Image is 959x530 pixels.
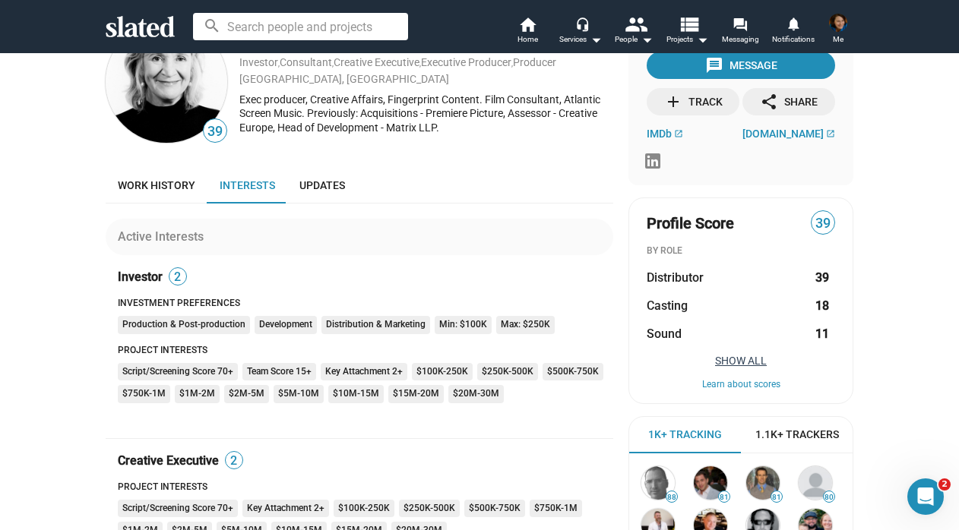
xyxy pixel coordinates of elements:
mat-icon: message [705,56,723,74]
span: Creative Executive [118,453,219,468]
div: Track [664,88,723,115]
span: 39 [204,121,226,142]
span: Projects [666,30,708,49]
span: Sound [647,326,682,342]
span: Me [833,30,843,49]
button: Message [647,52,835,79]
mat-chip: $100K-250K [334,500,394,518]
button: Dana ScottMe [820,11,856,50]
mat-chip: $20M-30M [448,385,504,403]
span: 39 [812,213,834,234]
span: Notifications [772,30,815,49]
strong: 11 [815,326,829,342]
mat-icon: home [518,15,536,33]
span: Messaging [722,30,759,49]
span: 1K+ Tracking [648,427,722,442]
a: Consultant [280,56,332,68]
span: 81 [719,493,730,502]
mat-chip: $500K-750K [464,500,525,518]
span: 2 [226,453,242,468]
div: Services [559,30,602,49]
span: 2 [169,270,186,285]
mat-chip: Key Attachment 2+ [321,363,407,381]
span: 81 [771,493,782,502]
div: People [615,30,653,49]
button: Services [554,15,607,49]
span: Distributor [647,270,704,286]
div: Project Interests [118,481,613,494]
span: 2 [938,478,951,491]
mat-icon: arrow_drop_down [693,30,711,49]
img: Allan Mandelbaum [694,466,727,500]
a: Creative Executive [334,56,419,68]
mat-chip: Key Attachment 2+ [242,500,329,518]
div: Message [705,52,777,79]
mat-chip: Min: $100K [435,316,492,334]
a: Interests [207,167,287,203]
strong: 39 [815,270,829,286]
a: Investor [239,56,278,68]
mat-chip: Production & Post-production [118,316,250,334]
mat-icon: notifications [786,16,800,30]
span: 1.1K+ Trackers [755,427,839,442]
mat-chip: Development [255,316,317,334]
div: Exec producer, Creative Affairs, Fingerprint Content. Film Consultant, Atlantic Screen Music. Pre... [239,93,613,135]
mat-chip: Script/Screening Score 70+ [118,363,238,381]
div: Active Interests [118,229,210,244]
mat-chip: $100K-250K [412,363,473,381]
mat-chip: $250K-500K [477,363,538,381]
a: Messaging [714,15,767,49]
button: Track [647,88,739,115]
a: Producer [513,56,556,68]
mat-chip: Distribution & Marketing [321,316,430,334]
span: Profile Score [647,213,734,234]
mat-icon: view_list [678,13,700,35]
span: Investor [118,269,163,285]
mat-icon: open_in_new [674,129,683,138]
span: 80 [824,493,834,502]
a: [DOMAIN_NAME] [742,128,835,140]
strong: 18 [815,298,829,314]
iframe: Intercom live chat [907,478,944,515]
mat-chip: $750K-1M [118,385,170,403]
span: , [332,59,334,68]
mat-icon: forum [733,17,747,31]
mat-icon: people [625,13,647,35]
span: Casting [647,298,688,314]
div: Investment Preferences [118,298,613,310]
input: Search people and projects [193,13,408,40]
button: Learn about scores [647,379,835,391]
mat-chip: Max: $250K [496,316,555,334]
mat-icon: share [760,93,778,111]
img: Vince Gerardis [641,466,675,500]
span: Updates [299,179,345,191]
a: Updates [287,167,357,203]
span: [DOMAIN_NAME] [742,128,824,140]
div: BY ROLE [647,245,835,257]
mat-chip: $2M-5M [224,385,269,403]
img: Eric Williams [746,466,780,500]
mat-icon: arrow_drop_down [587,30,605,49]
span: 88 [666,493,677,502]
div: Share [760,88,818,115]
a: Home [501,15,554,49]
mat-icon: add [664,93,682,111]
img: Lawrence Mattis [799,466,832,500]
mat-chip: $10M-15M [328,385,384,403]
mat-chip: $250K-500K [399,500,460,518]
mat-chip: $1M-2M [175,385,220,403]
button: People [607,15,660,49]
a: [GEOGRAPHIC_DATA], [GEOGRAPHIC_DATA] [239,73,449,85]
button: Share [742,88,835,115]
mat-chip: $5M-10M [274,385,324,403]
button: Projects [660,15,714,49]
span: , [511,59,513,68]
mat-chip: Team Score 15+ [242,363,316,381]
span: , [278,59,280,68]
mat-chip: Script/Screening Score 70+ [118,500,238,518]
a: Work history [106,167,207,203]
span: Interests [220,179,275,191]
span: , [419,59,421,68]
div: Project Interests [118,345,613,357]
